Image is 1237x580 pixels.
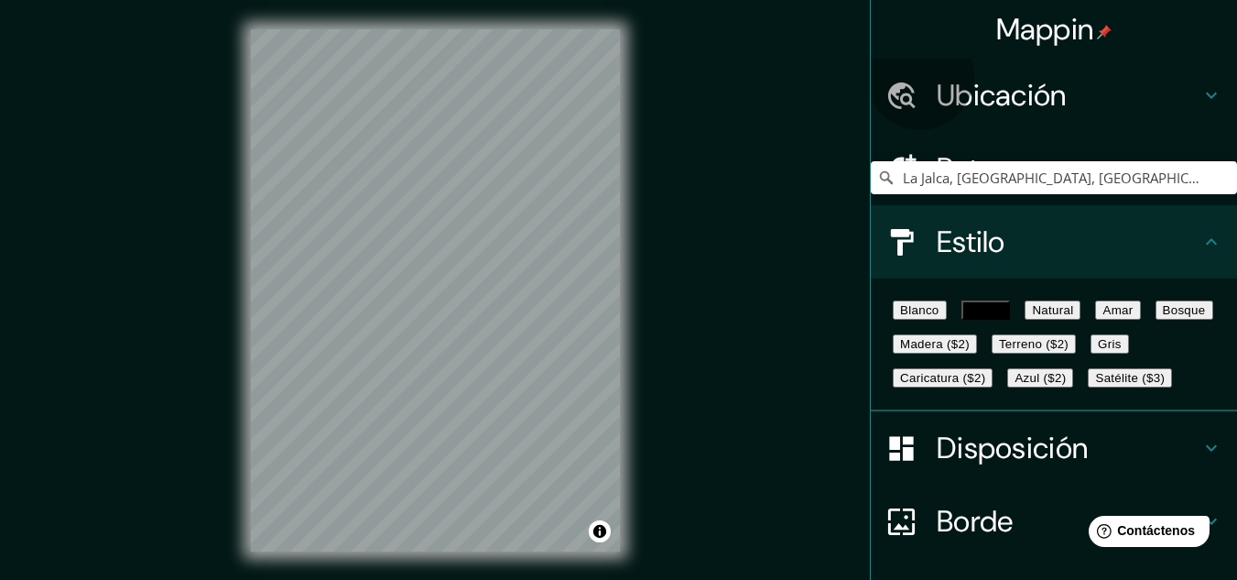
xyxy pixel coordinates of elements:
[969,303,1004,317] font: Negro
[871,161,1237,194] input: Elige tu ciudad o zona
[589,520,611,542] button: Activar o desactivar atribución
[900,371,985,385] font: Caricatura ($2)
[1015,371,1066,385] font: Azul ($2)
[1095,371,1165,385] font: Satélite ($3)
[1074,509,1217,560] iframe: Lanzador de widgets de ayuda
[1163,303,1206,317] font: Bosque
[1156,301,1213,320] button: Bosque
[937,429,1088,467] font: Disposición
[871,485,1237,558] div: Borde
[251,29,620,552] canvas: Mapa
[1007,368,1073,388] button: Azul ($2)
[1032,303,1073,317] font: Natural
[992,334,1076,354] button: Terreno ($2)
[871,132,1237,205] div: Patas
[937,502,1014,541] font: Borde
[893,368,993,388] button: Caricatura ($2)
[996,10,1094,49] font: Mappin
[871,411,1237,485] div: Disposición
[900,337,970,351] font: Madera ($2)
[937,149,1009,188] font: Patas
[1025,301,1080,320] button: Natural
[893,334,977,354] button: Madera ($2)
[871,205,1237,279] div: Estilo
[1097,25,1112,39] img: pin-icon.png
[1091,334,1129,354] button: Gris
[893,301,947,320] button: Blanco
[937,76,1067,115] font: Ubicación
[871,59,1237,132] div: Ubicación
[937,223,1005,261] font: Estilo
[1098,337,1122,351] font: Gris
[1095,301,1140,320] button: Amar
[900,303,939,317] font: Blanco
[961,301,1011,320] button: Negro
[1102,303,1133,317] font: Amar
[1088,368,1172,388] button: Satélite ($3)
[999,337,1069,351] font: Terreno ($2)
